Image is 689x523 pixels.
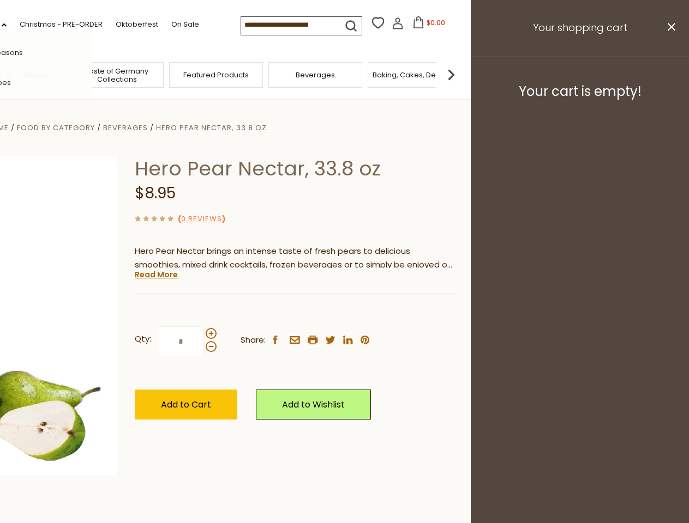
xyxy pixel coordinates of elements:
[406,16,452,33] button: $0.00
[135,390,237,419] button: Add to Cart
[135,332,151,346] strong: Qty:
[135,245,454,272] p: Hero Pear Nectar brings an intense taste of fresh pears to delicious smoothies, mixed drink cockt...
[373,71,457,79] a: Baking, Cakes, Desserts
[103,123,148,133] a: Beverages
[17,123,95,133] a: Food By Category
[241,333,266,347] span: Share:
[73,67,160,83] a: Taste of Germany Collections
[135,156,454,181] h1: Hero Pear Nectar, 33.8 oz
[181,214,222,225] a: 0 Reviews
[178,214,225,224] span: ( )
[156,123,267,133] a: Hero Pear Nectar, 33.8 oz
[183,71,249,79] a: Featured Products
[161,398,211,411] span: Add to Cart
[135,183,176,204] span: $8.95
[484,83,675,100] h3: Your cart is empty!
[159,326,203,356] input: Qty:
[135,269,178,280] a: Read More
[171,19,199,31] a: On Sale
[440,64,462,86] img: next arrow
[296,71,335,79] a: Beverages
[20,19,103,31] a: Christmas - PRE-ORDER
[256,390,371,419] a: Add to Wishlist
[427,18,445,27] span: $0.00
[116,19,158,31] a: Oktoberfest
